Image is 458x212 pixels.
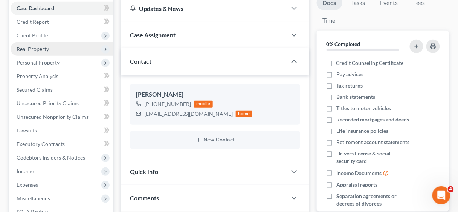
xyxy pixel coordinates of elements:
span: Real Property [17,46,49,52]
span: Bank statements [336,93,375,101]
span: Drivers license & social security card [336,150,409,165]
span: Property Analysis [17,73,58,79]
div: Updates & News [130,5,278,12]
div: [EMAIL_ADDRESS][DOMAIN_NAME] [144,110,233,118]
span: Titles to motor vehicles [336,104,391,112]
div: mobile [194,101,213,108]
span: Income [17,168,34,174]
span: Life insurance policies [336,127,388,135]
a: Unsecured Nonpriority Claims [11,110,113,124]
span: Secured Claims [17,86,53,93]
span: Separation agreements or decrees of divorces [336,192,409,207]
span: Comments [130,194,159,201]
a: Unsecured Priority Claims [11,97,113,110]
a: Credit Report [11,15,113,29]
span: Executory Contracts [17,141,65,147]
div: home [236,111,252,117]
span: Personal Property [17,59,60,66]
span: Appraisal reports [336,181,377,189]
span: Retirement account statements [336,138,409,146]
span: 4 [448,186,454,192]
iframe: Intercom live chat [432,186,450,204]
span: Miscellaneous [17,195,50,201]
span: Case Dashboard [17,5,54,11]
strong: 0% Completed [327,41,360,47]
span: Unsecured Priority Claims [17,100,79,106]
span: Contact [130,58,151,65]
span: Client Profile [17,32,48,38]
span: Case Assignment [130,31,176,38]
span: Credit Report [17,18,49,25]
a: Case Dashboard [11,2,113,15]
span: Unsecured Nonpriority Claims [17,114,89,120]
a: Timer [317,13,344,28]
span: Quick Info [130,168,158,175]
span: Expenses [17,181,38,188]
span: Income Documents [336,169,382,177]
a: Lawsuits [11,124,113,137]
span: Codebtors Insiders & Notices [17,154,85,161]
span: Credit Counseling Certificate [336,59,404,67]
span: Lawsuits [17,127,37,134]
span: Recorded mortgages and deeds [336,116,409,123]
div: [PERSON_NAME] [136,90,294,99]
span: Tax returns [336,82,363,89]
button: New Contact [136,137,294,143]
div: [PHONE_NUMBER] [144,100,191,108]
a: Property Analysis [11,69,113,83]
span: Pay advices [336,71,363,78]
a: Executory Contracts [11,137,113,151]
a: Secured Claims [11,83,113,97]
